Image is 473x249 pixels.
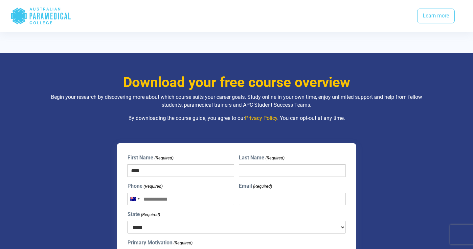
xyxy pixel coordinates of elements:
label: Primary Motivation [127,239,192,247]
span: (Required) [252,183,272,190]
span: (Required) [265,155,284,161]
span: (Required) [154,155,174,161]
span: (Required) [173,240,193,246]
span: (Required) [143,183,163,190]
label: Phone [127,182,163,190]
div: Australian Paramedical College [11,5,71,27]
p: Begin your research by discovering more about which course suits your career goals. Study online ... [44,93,429,109]
label: Last Name [239,154,284,162]
label: State [127,210,160,218]
a: Privacy Policy [245,115,277,121]
a: Learn more [417,9,455,24]
button: Selected country [128,193,142,205]
span: (Required) [141,211,160,218]
label: First Name [127,154,173,162]
h3: Download your free course overview [44,74,429,91]
label: Email [239,182,272,190]
p: By downloading the course guide, you agree to our . You can opt-out at any time. [44,114,429,122]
